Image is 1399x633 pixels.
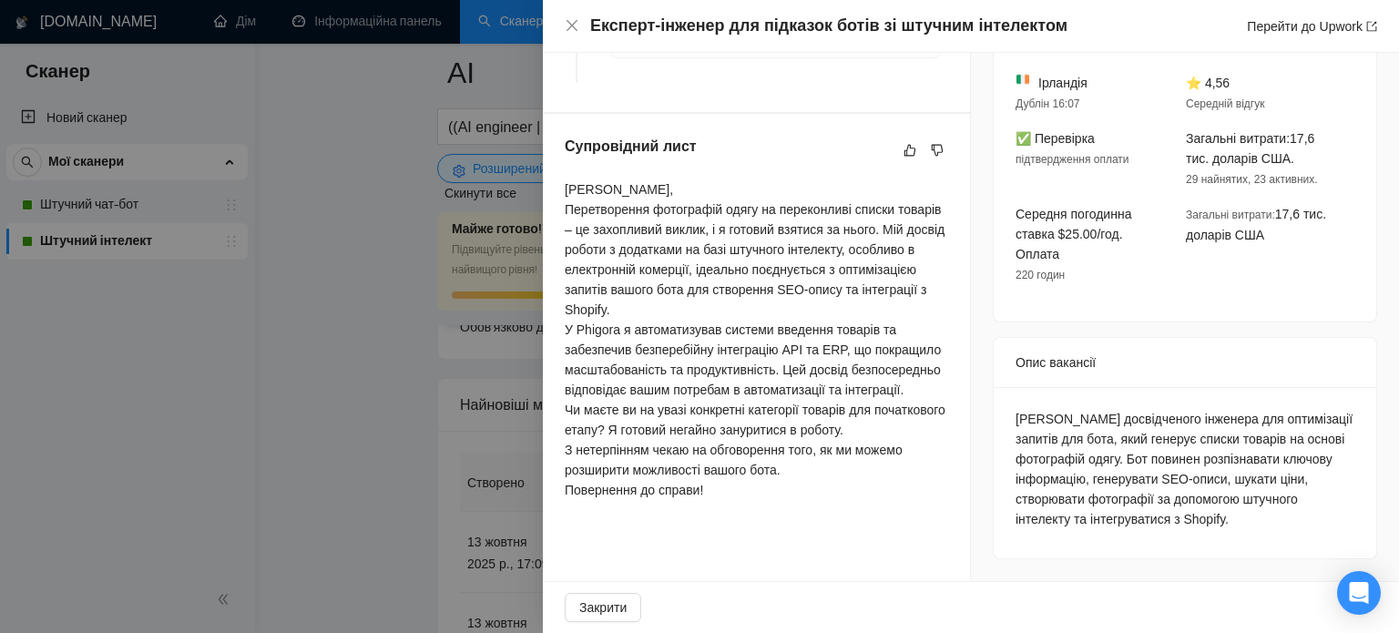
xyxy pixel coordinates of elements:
button: Закрити [565,18,579,34]
font: [PERSON_NAME] досвідченого інженера для оптимізації запитів для бота, який генерує списки товарів... [1016,412,1353,526]
font: Закрити [579,600,627,615]
font: Чи маєте ви на увазі конкретні категорії товарів для початкового етапу? Я готовий негайно занурит... [565,403,945,437]
font: підтвердження оплати [1016,153,1129,166]
font: Загальні витрати: [1186,131,1290,146]
span: експорт [1366,21,1377,32]
font: Дублін 16:07 [1016,97,1080,110]
font: ✅ Перевірка [1016,131,1095,146]
font: 220 годин [1016,269,1065,281]
font: Перетворення фотографій одягу на переконливі списки товарів – це захопливий виклик, і я готовий в... [565,202,945,317]
span: близько [565,18,579,33]
font: ⭐ 4,56 [1186,76,1230,90]
button: не подобається [926,139,948,161]
font: [PERSON_NAME], [565,182,673,197]
button: як [899,139,921,161]
a: Перейти до Upworkекспорт [1247,19,1377,34]
font: Супровідний лист [565,138,697,154]
font: Опис вакансії [1016,355,1096,370]
font: 29 найнятих, 23 активних. [1186,173,1318,186]
font: Експерт-інженер для підказок ботів зі штучним інтелектом [590,16,1067,35]
font: З нетерпінням чекаю на обговорення того, як ми можемо розширити можливості вашого бота. [565,443,903,477]
font: У Phigora я автоматизував системи введення товарів та забезпечив безперебійну інтеграцію API та E... [565,322,941,397]
font: Перейти до Upwork [1247,19,1363,34]
span: не подобається [931,143,944,158]
font: Ірландія [1038,76,1088,90]
img: 🇮🇪 [1016,73,1029,86]
font: Повернення до справи! [565,483,703,497]
button: Закрити [565,593,641,622]
span: як [904,143,916,158]
div: Відкрити Intercom Messenger [1337,571,1381,615]
font: Загальні витрати: [1186,209,1275,221]
font: Середній відгук [1186,97,1264,110]
font: Середня погодинна ставка $25.00/год. Оплата [1016,207,1131,261]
